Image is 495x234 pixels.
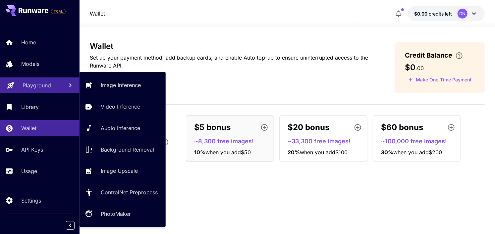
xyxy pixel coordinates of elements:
[71,219,80,231] div: Collapse sidebar
[80,163,166,179] a: Image Upscale
[288,149,300,156] span: 20 %
[101,167,138,175] p: Image Upscale
[405,63,416,72] span: $0
[21,167,37,175] p: Usage
[101,124,140,132] p: Audio Inference
[90,54,373,70] p: Set up your payment method, add backup cards, and enable Auto top-up to ensure uninterrupted acce...
[23,81,51,89] p: Playground
[80,206,166,222] a: PhotoMaker
[51,7,66,15] span: Add your payment card to enable full platform functionality.
[414,11,429,17] span: $0.00
[300,149,348,156] span: when you add $100
[80,77,166,93] a: Image Inference
[90,10,105,18] nav: breadcrumb
[453,52,466,60] button: Enter your card details and choose an Auto top-up amount to avoid service interruptions. We'll au...
[51,9,65,14] span: TRIAL
[21,124,36,132] p: Wallet
[194,121,231,133] p: $5 bonus
[101,103,140,111] p: Video Inference
[381,121,423,133] p: $60 bonus
[101,81,141,89] p: Image Inference
[80,99,166,115] a: Video Inference
[381,149,393,156] span: 30 %
[101,146,154,154] p: Background Removal
[21,38,36,46] p: Home
[90,42,373,51] h3: Wallet
[405,50,453,60] span: Credit Balance
[90,10,105,18] p: Wallet
[381,137,458,146] p: ~100,000 free images!
[101,210,131,218] p: PhotoMaker
[21,146,43,154] p: API Keys
[21,197,41,205] p: Settings
[101,188,158,196] p: ControlNet Preprocess
[408,6,485,21] button: $0.00
[405,75,475,85] button: Make a one-time, non-recurring payment
[393,149,442,156] span: when you add $200
[80,141,166,158] a: Background Removal
[288,137,364,146] p: ~33,300 free images!
[458,9,467,19] div: DN
[80,184,166,201] a: ControlNet Preprocess
[414,10,452,17] div: $0.00
[429,11,452,17] span: credits left
[194,137,271,146] p: ~8,300 free images!
[416,65,424,71] span: . 00
[21,60,39,68] p: Models
[205,149,251,156] span: when you add $50
[66,221,75,230] button: Collapse sidebar
[288,121,329,133] p: $20 bonus
[194,149,205,156] span: 10 %
[80,120,166,136] a: Audio Inference
[21,103,39,111] p: Library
